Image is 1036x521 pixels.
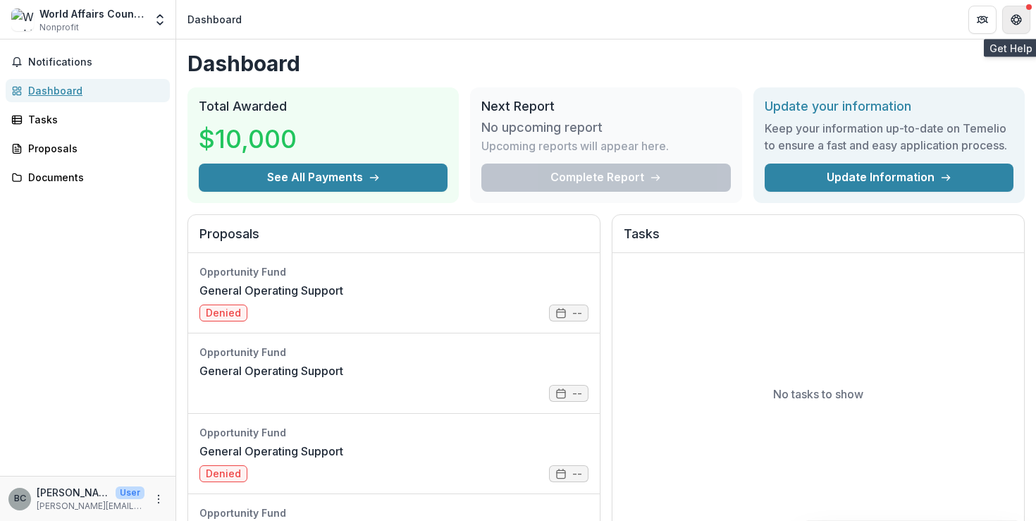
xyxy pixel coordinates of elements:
[199,99,448,114] h2: Total Awarded
[199,164,448,192] button: See All Payments
[187,12,242,27] div: Dashboard
[14,494,26,503] div: Betty Cruz
[28,112,159,127] div: Tasks
[28,170,159,185] div: Documents
[39,21,79,34] span: Nonprofit
[150,491,167,508] button: More
[773,386,863,403] p: No tasks to show
[6,137,170,160] a: Proposals
[199,226,588,253] h2: Proposals
[182,9,247,30] nav: breadcrumb
[6,79,170,102] a: Dashboard
[199,282,343,299] a: General Operating Support
[765,99,1013,114] h2: Update your information
[187,51,1025,76] h1: Dashboard
[39,6,144,21] div: World Affairs Council of [GEOGRAPHIC_DATA]
[116,486,144,499] p: User
[199,120,304,158] h3: $10,000
[37,500,144,513] p: [PERSON_NAME][EMAIL_ADDRESS][DOMAIN_NAME]
[199,443,343,460] a: General Operating Support
[6,166,170,189] a: Documents
[765,164,1013,192] a: Update Information
[1002,6,1030,34] button: Get Help
[150,6,170,34] button: Open entity switcher
[28,141,159,156] div: Proposals
[481,137,669,154] p: Upcoming reports will appear here.
[28,56,164,68] span: Notifications
[28,83,159,98] div: Dashboard
[481,120,603,135] h3: No upcoming report
[199,362,343,379] a: General Operating Support
[481,99,730,114] h2: Next Report
[968,6,997,34] button: Partners
[6,108,170,131] a: Tasks
[37,485,110,500] p: [PERSON_NAME]
[765,120,1013,154] h3: Keep your information up-to-date on Temelio to ensure a fast and easy application process.
[6,51,170,73] button: Notifications
[624,226,1013,253] h2: Tasks
[11,8,34,31] img: World Affairs Council of Pittsburgh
